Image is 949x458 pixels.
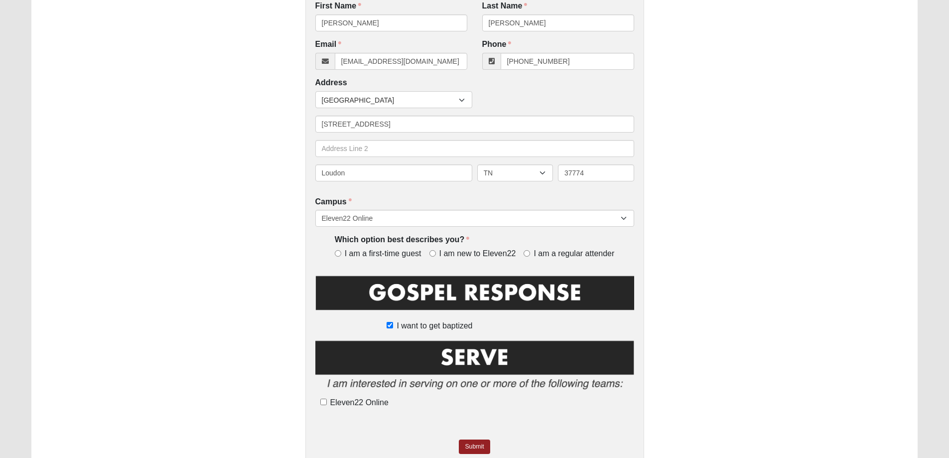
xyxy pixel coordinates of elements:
label: Phone [482,39,512,50]
label: Which option best describes you? [335,234,469,246]
input: Eleven22 Online [320,399,327,405]
a: Submit [459,440,490,454]
label: Campus [315,196,352,208]
span: I am a regular attender [534,248,614,260]
input: I am a regular attender [524,250,530,257]
span: I am new to Eleven22 [439,248,516,260]
input: I want to get baptized [387,322,393,328]
span: I am a first-time guest [345,248,421,260]
label: Last Name [482,0,528,12]
span: [GEOGRAPHIC_DATA] [322,92,459,109]
img: GospelResponseBLK.png [315,274,634,318]
input: City [315,164,472,181]
img: Serve2.png [315,339,634,396]
input: Address Line 2 [315,140,634,157]
input: Zip [558,164,634,181]
input: Address Line 1 [315,116,634,133]
label: Email [315,39,342,50]
label: First Name [315,0,362,12]
span: I want to get baptized [397,320,472,332]
input: I am new to Eleven22 [429,250,436,257]
label: Address [315,77,347,89]
span: Eleven22 Online [330,398,389,407]
input: I am a first-time guest [335,250,341,257]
